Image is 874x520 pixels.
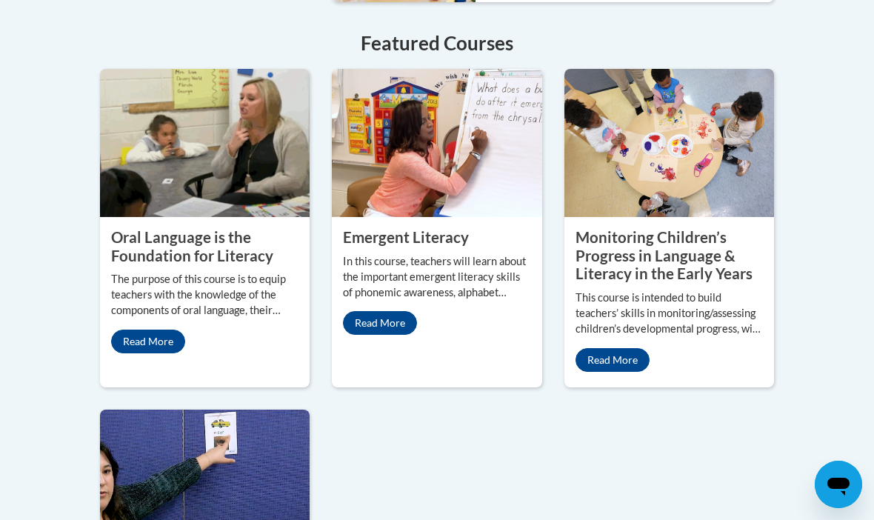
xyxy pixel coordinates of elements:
[111,228,273,264] property: Oral Language is the Foundation for Literacy
[576,228,753,282] property: Monitoring Children’s Progress in Language & Literacy in the Early Years
[564,69,774,217] img: Monitoring Children’s Progress in Language & Literacy in the Early Years
[815,461,862,508] iframe: Button to launch messaging window
[343,254,530,301] p: In this course, teachers will learn about the important emergent literacy skills of phonemic awar...
[576,348,650,372] a: Read More
[332,69,541,217] img: Emergent Literacy
[111,272,298,319] p: The purpose of this course is to equip teachers with the knowledge of the components of oral lang...
[100,69,310,217] img: Oral Language is the Foundation for Literacy
[343,311,417,335] a: Read More
[343,228,469,246] property: Emergent Literacy
[111,330,185,353] a: Read More
[576,290,763,337] p: This course is intended to build teachers’ skills in monitoring/assessing children’s developmenta...
[100,29,774,58] h4: Featured Courses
